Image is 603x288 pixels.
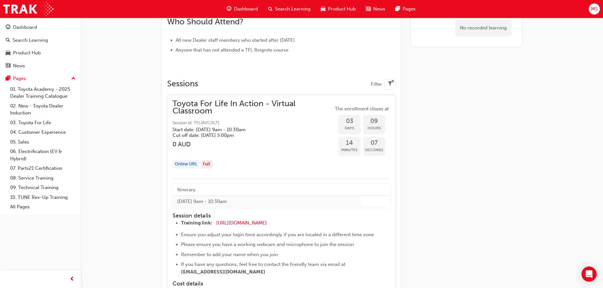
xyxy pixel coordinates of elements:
span: Training link: [181,220,212,226]
span: 14 [338,139,361,147]
button: Filter [371,79,396,90]
span: Dashboard [234,5,258,13]
a: 08. Service Training [8,173,78,183]
span: [EMAIL_ADDRESS][DOMAIN_NAME] [181,269,265,275]
a: 05. Sales [8,137,78,147]
a: News [3,60,78,72]
span: Filter [371,81,382,88]
span: search-icon [6,38,10,43]
span: Anyone that has not attended a TFL Reignite course [176,47,288,53]
a: 10. TUNE Rev-Up Training [8,193,78,202]
span: Toyota For Life In Action - Virtual Classroom [173,100,333,114]
button: Pages [3,73,78,84]
span: pages-icon [395,5,400,13]
div: Search Learning [13,37,48,44]
div: Open Intercom Messenger [581,267,597,282]
a: 09. Technical Training [8,183,78,193]
button: DashboardSearch LearningProduct HubNews [3,20,78,73]
span: pages-icon [6,76,10,82]
div: Dashboard [13,24,37,31]
div: No recorded learning [455,20,512,36]
a: news-iconNews [361,3,390,15]
span: news-icon [366,5,371,13]
span: 09 [363,118,385,125]
h3: 0 AUD [173,141,333,148]
span: All new Dealer staff members who started after [DATE] [176,37,295,43]
a: 02. New - Toyota Dealer Induction [8,101,78,118]
div: Online URL [173,160,199,169]
a: All Pages [8,202,78,212]
span: car-icon [321,5,325,13]
th: Itinerary [173,184,360,196]
div: Product Hub [13,49,41,57]
span: Who Should Attend? [167,17,243,27]
span: MS [591,5,598,13]
a: 06. Electrification (EV & Hybrid) [8,147,78,163]
span: Pages [403,5,416,13]
a: pages-iconPages [390,3,421,15]
a: 03. Toyota For Life [8,118,78,128]
span: Minutes [338,146,361,154]
span: Days [338,125,361,132]
span: Seconds [363,146,385,154]
h5: Cut off date: [DATE] 5:00pm [173,132,323,138]
h2: Sessions [167,79,198,90]
span: guage-icon [6,25,10,30]
a: Product Hub [3,47,78,59]
span: Hours [363,125,385,132]
span: Session id: TFLIAVC0171 [173,119,333,127]
a: 07. Parts21 Certification [8,163,78,173]
span: car-icon [6,50,10,56]
div: News [13,62,25,70]
a: guage-iconDashboard [222,3,263,15]
a: [URL][DOMAIN_NAME] [216,220,267,226]
h4: Cost details [173,280,390,287]
span: Search Learning [275,5,311,13]
a: 04. Customer Experience [8,127,78,137]
div: Pages [13,75,26,82]
span: guage-icon [227,5,231,13]
h4: Session details [173,212,378,219]
a: Search Learning [3,34,78,46]
a: search-iconSearch Learning [263,3,316,15]
span: 07 [363,139,385,147]
span: News [373,5,385,13]
span: Remember to add your name when you join [181,252,278,257]
span: The enrollment closes at [333,105,390,113]
span: search-icon [268,5,273,13]
span: 03 [338,118,361,125]
div: Full [201,160,212,169]
a: car-iconProduct Hub [316,3,361,15]
span: news-icon [6,63,10,69]
button: Toyota For Life In Action - Virtual ClassroomSession id: TFLIAVC0171Start date: [DATE] 9am - 10:3... [173,100,390,174]
span: Please ensure you have a working webcam and microphone to join the session [181,242,354,247]
button: MS [589,3,600,15]
span: Product Hub [328,5,356,13]
span: up-icon [71,75,76,83]
a: 01. Toyota Academy - 2025 Dealer Training Catalogue [8,84,78,101]
span: Ensure you adjust your login time accordingly if you are located in a different time zone [181,232,374,237]
a: Dashboard [3,21,78,33]
span: prev-icon [70,275,74,283]
td: [DATE] 9am - 10:30am [173,196,360,207]
span: filter-icon [388,80,393,88]
img: Trak [3,2,53,16]
span: If you have any questions, feel free to contact the friendly team via email at [181,261,345,267]
h5: Start date: [DATE] 9am - 10:30am [173,127,323,132]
